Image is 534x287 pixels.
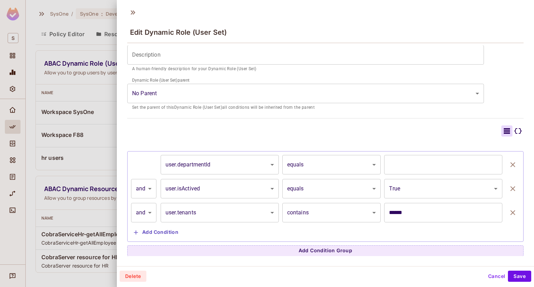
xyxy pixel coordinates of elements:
[161,179,279,198] div: user.isActived
[508,271,531,282] button: Save
[282,155,381,174] div: equals
[131,179,156,198] div: and
[131,203,156,222] div: and
[132,77,189,83] label: Dynamic Role (User Set) parent
[127,245,524,256] button: Add Condition Group
[131,227,181,238] button: Add Condition
[384,179,502,198] div: True
[282,179,381,198] div: equals
[120,271,146,282] button: Delete
[161,203,279,222] div: user.tenants
[130,28,227,36] span: Edit Dynamic Role (User Set)
[132,104,479,111] p: Set the parent of this Dynamic Role (User Set) all conditions will be inherited from the parent
[282,203,381,222] div: contains
[127,84,484,103] div: Without label
[132,66,479,73] p: A human-friendly description for your Dynamic Role (User Set)
[485,271,508,282] button: Cancel
[161,155,279,174] div: user.departmentId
